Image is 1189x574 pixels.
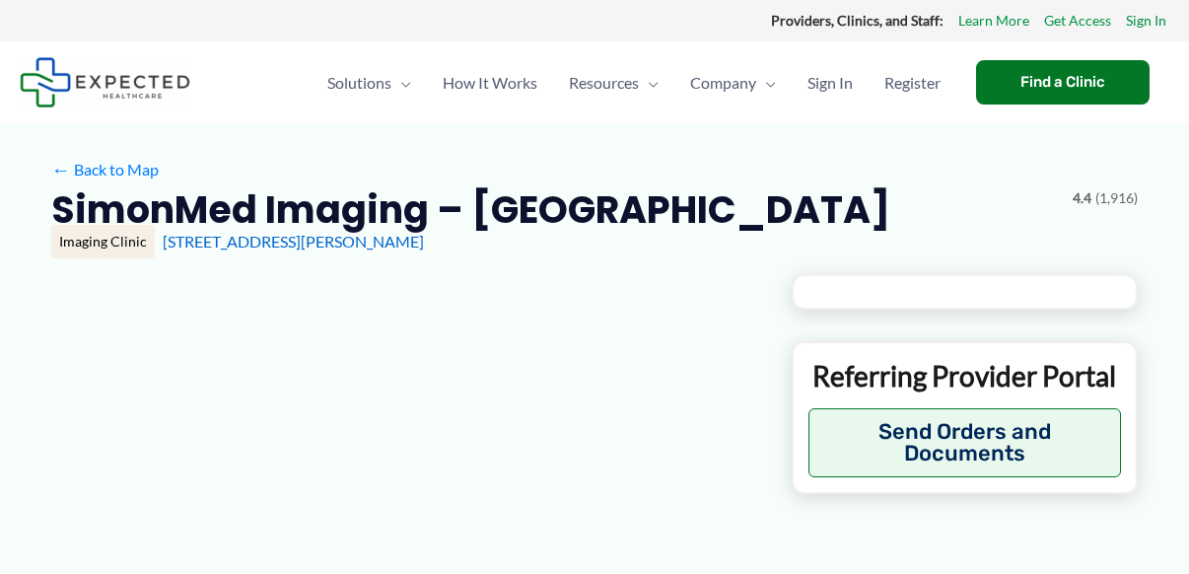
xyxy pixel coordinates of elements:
span: Resources [569,48,639,117]
span: Register [884,48,941,117]
span: Menu Toggle [639,48,659,117]
span: Sign In [807,48,853,117]
a: ←Back to Map [51,155,159,184]
span: Company [690,48,756,117]
a: CompanyMenu Toggle [674,48,792,117]
button: Send Orders and Documents [808,408,1121,477]
p: Referring Provider Portal [808,358,1121,394]
a: ResourcesMenu Toggle [553,48,674,117]
a: Sign In [1126,8,1166,34]
div: Imaging Clinic [51,225,155,258]
a: Find a Clinic [976,60,1150,105]
span: ← [51,160,70,179]
span: Menu Toggle [756,48,776,117]
span: Solutions [327,48,391,117]
a: Learn More [958,8,1029,34]
span: Menu Toggle [391,48,411,117]
span: (1,916) [1095,185,1138,211]
span: 4.4 [1073,185,1091,211]
a: Register [869,48,956,117]
a: Sign In [792,48,869,117]
span: How It Works [443,48,537,117]
strong: Providers, Clinics, and Staff: [771,12,944,29]
img: Expected Healthcare Logo - side, dark font, small [20,57,190,108]
a: Get Access [1044,8,1111,34]
a: [STREET_ADDRESS][PERSON_NAME] [163,232,424,251]
a: How It Works [427,48,553,117]
nav: Primary Site Navigation [312,48,956,117]
a: SolutionsMenu Toggle [312,48,427,117]
h2: SimonMed Imaging – [GEOGRAPHIC_DATA] [51,185,890,234]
